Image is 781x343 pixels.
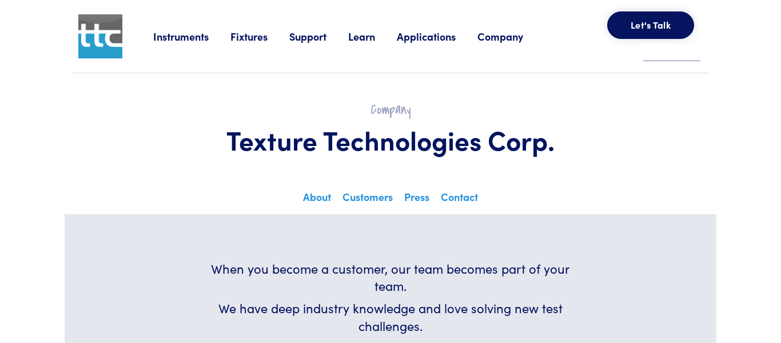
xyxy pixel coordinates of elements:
[439,187,480,212] a: Contact
[477,29,545,44] a: Company
[348,29,397,44] a: Learn
[397,29,477,44] a: Applications
[153,29,230,44] a: Instruments
[230,29,289,44] a: Fixtures
[78,14,122,58] img: ttc_logo_1x1_v1.0.png
[198,260,583,295] h6: When you become a customer, our team becomes part of your team.
[607,11,694,39] button: Let's Talk
[402,187,432,212] a: Press
[301,187,333,212] a: About
[99,123,682,156] h1: Texture Technologies Corp.
[289,29,348,44] a: Support
[198,299,583,335] h6: We have deep industry knowledge and love solving new test challenges.
[99,101,682,119] h2: Company
[340,187,395,212] a: Customers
